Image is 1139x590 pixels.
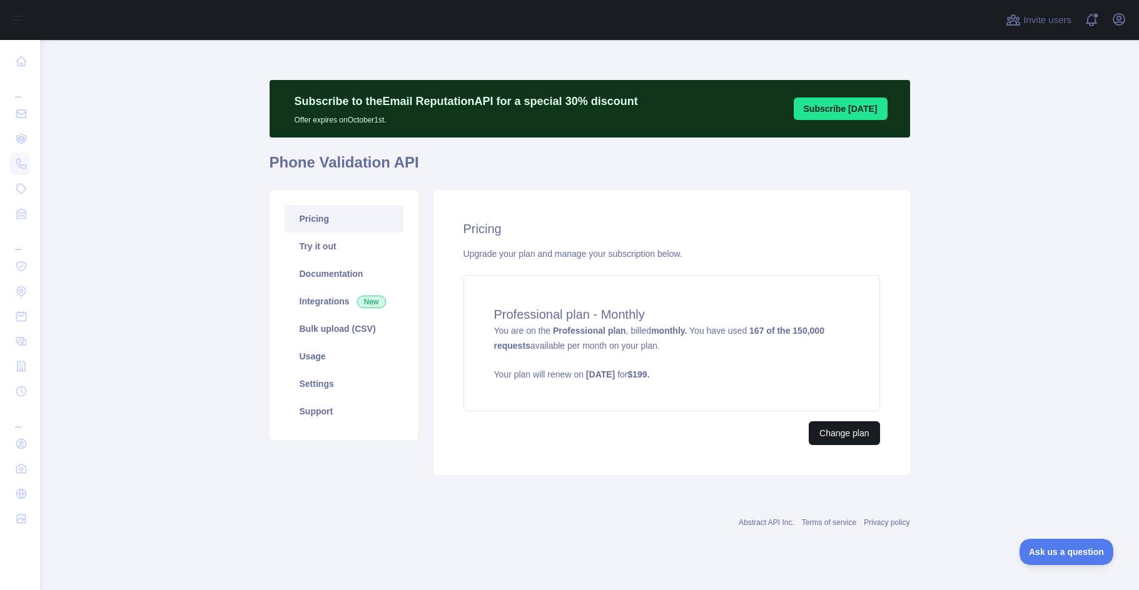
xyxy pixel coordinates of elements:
strong: [DATE] [586,369,615,379]
strong: monthly. [651,326,687,336]
button: Invite users [1003,10,1074,30]
a: Privacy policy [864,518,909,527]
h1: Phone Validation API [270,152,910,182]
div: Upgrade your plan and manage your subscription below. [463,247,880,260]
span: Invite users [1023,13,1071,27]
a: Try it out [285,232,403,260]
h4: Professional plan - Monthly [494,306,849,323]
div: ... [10,227,30,252]
a: Pricing [285,205,403,232]
a: Integrations New [285,287,403,315]
a: Support [285,397,403,425]
strong: Professional plan [553,326,626,336]
button: Change plan [809,421,879,445]
strong: 167 of the 150,000 requests [494,326,824,351]
a: Documentation [285,260,403,287]
h2: Pricing [463,220,880,237]
p: Your plan will renew on for [494,368,849,381]
a: Abstract API Inc. [739,518,794,527]
div: ... [10,75,30,100]
iframe: Toggle Customer Support [1020,539,1114,565]
div: ... [10,405,30,430]
span: New [357,296,386,308]
a: Settings [285,370,403,397]
a: Terms of service [802,518,856,527]
a: Usage [285,342,403,370]
span: You are on the , billed You have used available per month on your plan. [494,326,849,381]
a: Bulk upload (CSV) [285,315,403,342]
p: Subscribe to the Email Reputation API for a special 30 % discount [295,92,638,110]
p: Offer expires on October 1st. [295,110,638,125]
button: Subscribe [DATE] [794,97,888,120]
strong: $ 199 . [628,369,650,379]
